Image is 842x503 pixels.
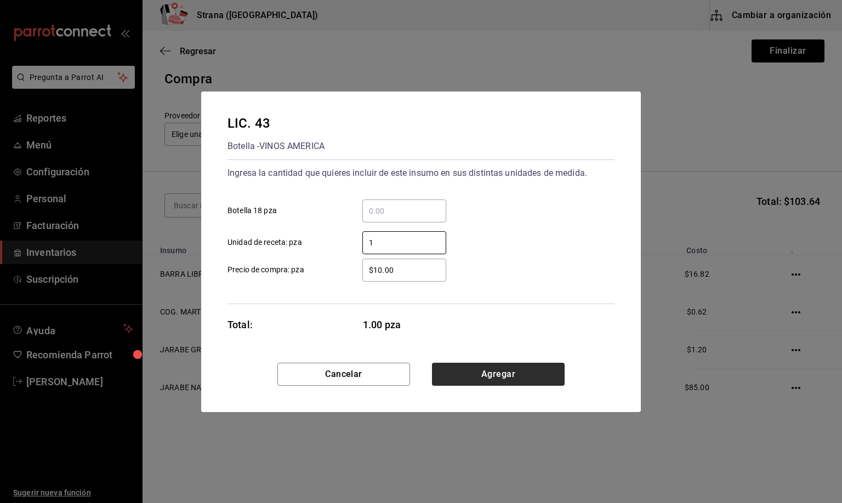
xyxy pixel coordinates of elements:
[227,164,615,182] div: Ingresa la cantidad que quieres incluir de este insumo en sus distintas unidades de medida.
[277,363,410,386] button: Cancelar
[227,113,325,133] div: LIC. 43
[362,236,446,249] input: Unidad de receta: pza
[363,317,447,332] span: 1.00 pza
[227,264,304,276] span: Precio de compra: pza
[362,204,446,218] input: Botella 18 pza
[227,138,325,155] div: Botella - VINOS AMERICA
[227,317,253,332] div: Total:
[362,264,446,277] input: Precio de compra: pza
[227,237,302,248] span: Unidad de receta: pza
[227,205,277,216] span: Botella 18 pza
[432,363,565,386] button: Agregar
